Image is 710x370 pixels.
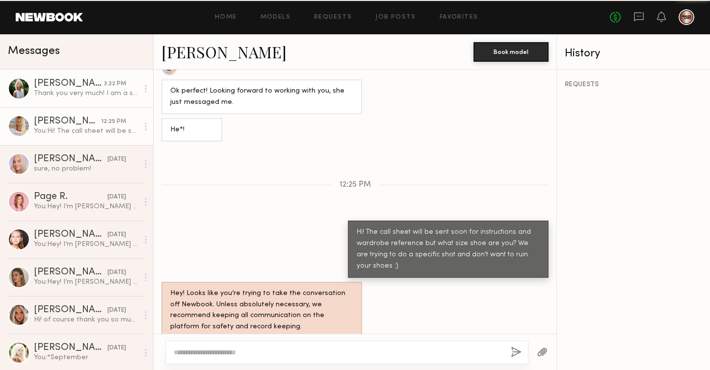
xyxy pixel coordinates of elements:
div: History [565,48,702,59]
a: Requests [314,14,352,21]
a: Favorites [440,14,478,21]
div: [DATE] [107,306,126,315]
div: [DATE] [107,155,126,164]
div: [DATE] [107,344,126,353]
div: [PERSON_NAME] [34,268,107,277]
div: [DATE] [107,193,126,202]
div: You: Hey! I’m [PERSON_NAME] (@doug_theo on Instagram), Director of Education at [PERSON_NAME]. I’... [34,240,138,249]
div: [DATE] [107,268,126,277]
div: 3:22 PM [104,79,126,89]
div: 12:25 PM [101,117,126,126]
div: [PERSON_NAME] [34,343,107,353]
div: [PERSON_NAME] [34,230,107,240]
div: Page R. [34,192,107,202]
a: Models [261,14,290,21]
div: [PERSON_NAME] [34,79,104,89]
div: You: Hi! The call sheet will be sent soon for instructions and wardrobe reference but what size s... [34,126,138,136]
button: Book model [473,42,549,62]
div: [PERSON_NAME] [34,117,101,126]
a: [PERSON_NAME] [161,41,287,62]
div: [PERSON_NAME] [34,305,107,315]
div: Ok perfect! Looking forward to working with you, she just messaged me. [170,86,353,108]
div: You: Hey! I’m [PERSON_NAME] (@doug_theo on Instagram), Director of Education at [PERSON_NAME]. I’... [34,277,138,287]
div: Hey! Looks like you’re trying to take the conversation off Newbook. Unless absolutely necessary, ... [170,288,353,333]
div: REQUESTS [565,81,702,88]
span: 12:25 PM [340,181,371,189]
div: [DATE] [107,230,126,240]
a: Home [215,14,237,21]
div: Hi! The call sheet will be sent soon for instructions and wardrobe reference but what size shoe a... [357,227,540,272]
div: Hi! of course thank you so much for getting back! I am not available on 9/15 anymore i’m so sorry... [34,315,138,324]
div: You: Hey! I’m [PERSON_NAME] (@doug_theo on Instagram), Director of Education at [PERSON_NAME]. I’... [34,202,138,211]
div: sure, no problem! [34,164,138,173]
span: Messages [8,46,60,57]
div: [PERSON_NAME] [34,154,107,164]
a: Book model [473,47,549,55]
div: Thank you very much! I am a size 8 [34,89,138,98]
a: Job Posts [375,14,416,21]
div: You: *September [34,353,138,362]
